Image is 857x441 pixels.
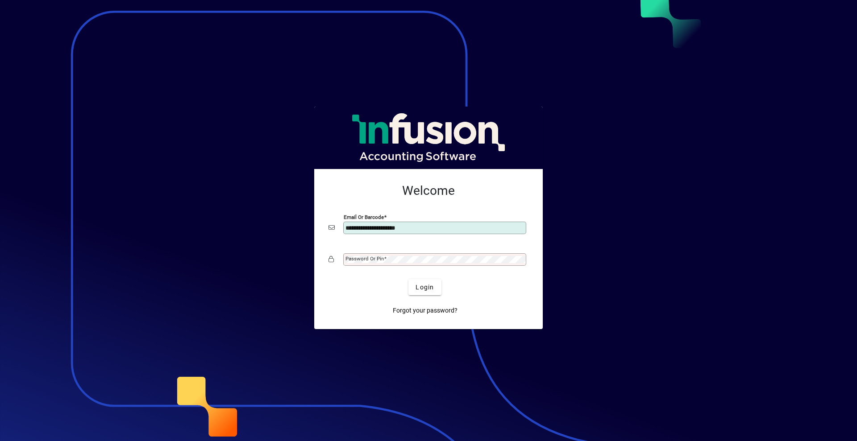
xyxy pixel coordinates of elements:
[329,183,528,198] h2: Welcome
[416,283,434,292] span: Login
[389,302,461,318] a: Forgot your password?
[393,306,458,315] span: Forgot your password?
[408,279,441,295] button: Login
[345,256,384,262] mat-label: Password or Pin
[344,214,384,220] mat-label: Email or Barcode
